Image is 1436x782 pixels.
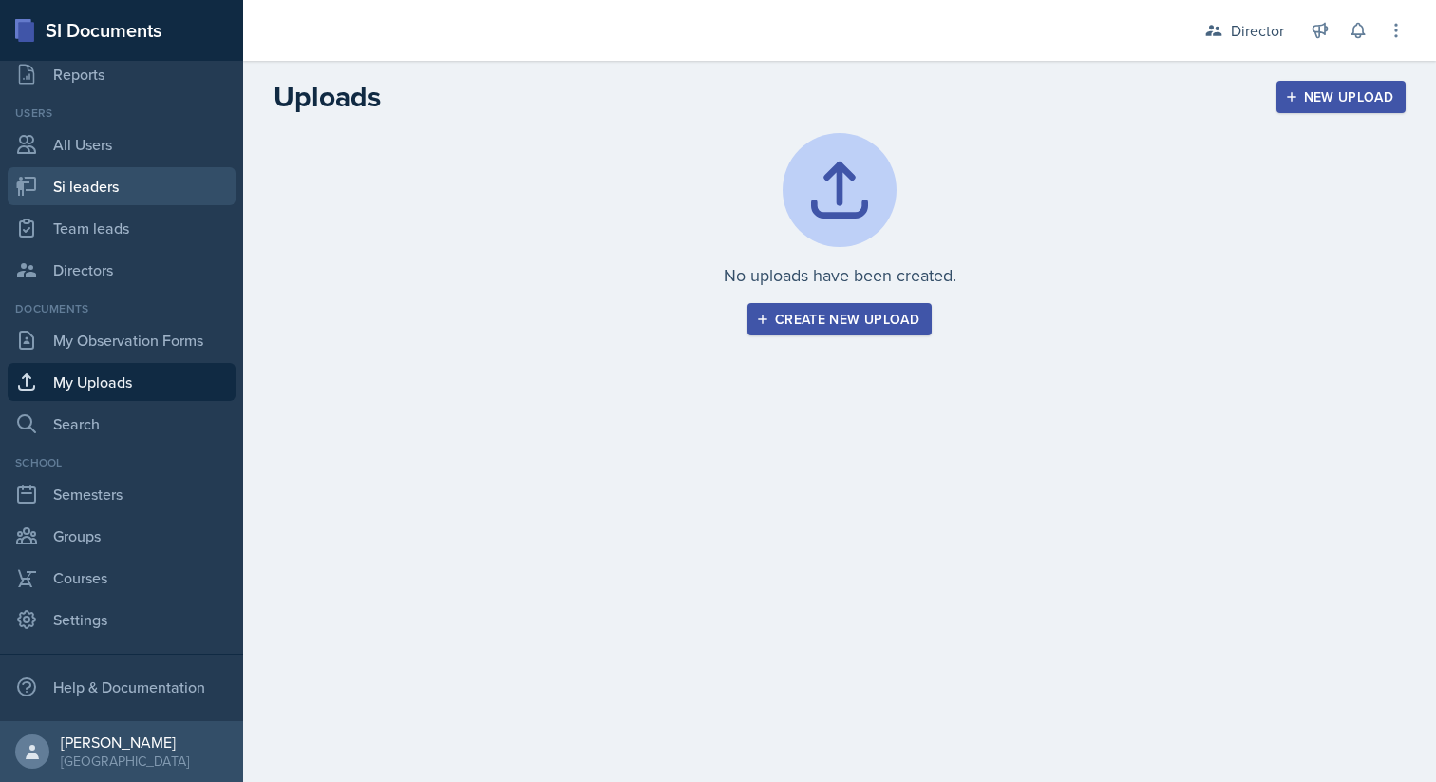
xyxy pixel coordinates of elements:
[8,209,236,247] a: Team leads
[61,752,189,771] div: [GEOGRAPHIC_DATA]
[8,251,236,289] a: Directors
[8,125,236,163] a: All Users
[747,303,932,335] button: Create new upload
[8,559,236,597] a: Courses
[8,475,236,513] a: Semesters
[1231,19,1284,42] div: Director
[724,262,956,288] p: No uploads have been created.
[8,167,236,205] a: Si leaders
[1289,89,1394,105] div: New Upload
[8,55,236,93] a: Reports
[8,668,236,706] div: Help & Documentation
[8,300,236,317] div: Documents
[8,405,236,443] a: Search
[8,454,236,471] div: School
[8,363,236,401] a: My Uploads
[61,733,189,752] div: [PERSON_NAME]
[8,517,236,555] a: Groups
[274,80,381,114] h2: Uploads
[760,312,919,327] div: Create new upload
[1276,81,1407,113] button: New Upload
[8,321,236,359] a: My Observation Forms
[8,105,236,122] div: Users
[8,601,236,639] a: Settings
